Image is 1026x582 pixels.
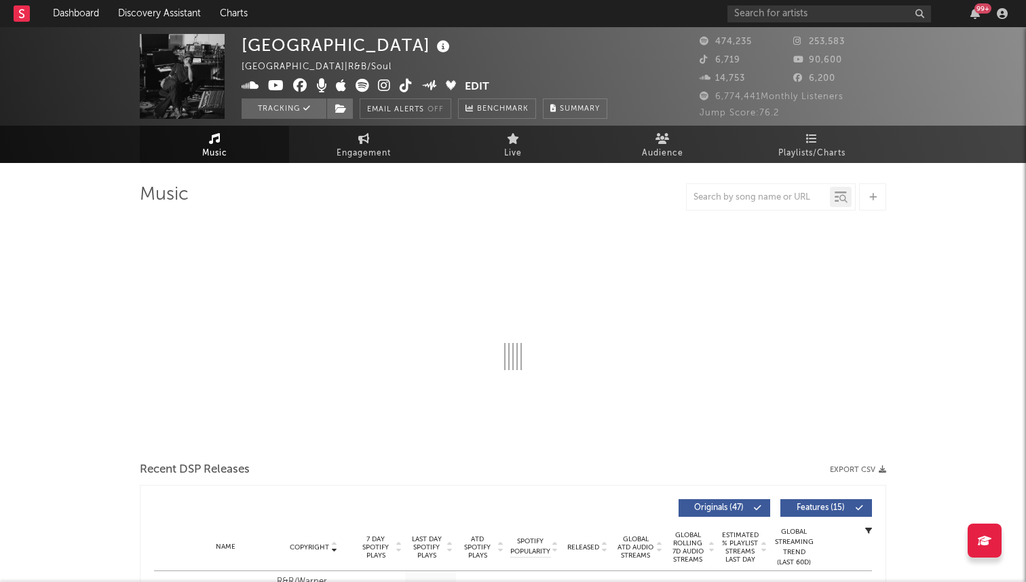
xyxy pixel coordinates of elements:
span: 90,600 [793,56,842,65]
input: Search for artists [727,5,931,22]
span: Global ATD Audio Streams [617,535,654,560]
span: ATD Spotify Plays [459,535,495,560]
div: [GEOGRAPHIC_DATA] [242,34,453,56]
input: Search by song name or URL [687,192,830,203]
button: Tracking [242,98,326,119]
span: Jump Score: 76.2 [700,109,779,117]
span: Live [504,145,522,162]
a: Benchmark [458,98,536,119]
button: Edit [465,79,489,96]
span: Copyright [290,543,329,551]
button: 99+ [970,8,980,19]
em: Off [427,106,444,113]
span: Music [202,145,227,162]
span: Estimated % Playlist Streams Last Day [721,531,759,564]
span: Playlists/Charts [778,145,845,162]
span: 14,753 [700,74,745,83]
a: Live [438,126,588,163]
span: Engagement [337,145,391,162]
span: Features ( 15 ) [789,504,852,512]
span: Benchmark [477,101,529,117]
a: Engagement [289,126,438,163]
button: Email AlertsOff [360,98,451,119]
span: Audience [642,145,683,162]
button: Summary [543,98,607,119]
span: 253,583 [793,37,845,46]
span: 6,774,441 Monthly Listeners [700,92,843,101]
a: Playlists/Charts [737,126,886,163]
div: Global Streaming Trend (Last 60D) [774,527,814,568]
span: 7 Day Spotify Plays [358,535,394,560]
button: Originals(47) [679,499,770,517]
span: Released [567,543,599,551]
span: Spotify Popularity [510,536,550,557]
span: Summary [560,105,600,113]
button: Export CSV [830,466,886,474]
span: Last Day Spotify Plays [408,535,444,560]
span: 474,235 [700,37,752,46]
span: Global Rolling 7D Audio Streams [669,531,706,564]
div: 99 + [974,3,991,14]
button: Features(15) [780,499,872,517]
div: [GEOGRAPHIC_DATA] | R&B/Soul [242,59,407,75]
span: 6,719 [700,56,740,65]
span: Originals ( 47 ) [687,504,750,512]
span: Recent DSP Releases [140,462,250,478]
a: Music [140,126,289,163]
div: Name [181,542,270,552]
span: 6,200 [793,74,835,83]
a: Audience [588,126,737,163]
